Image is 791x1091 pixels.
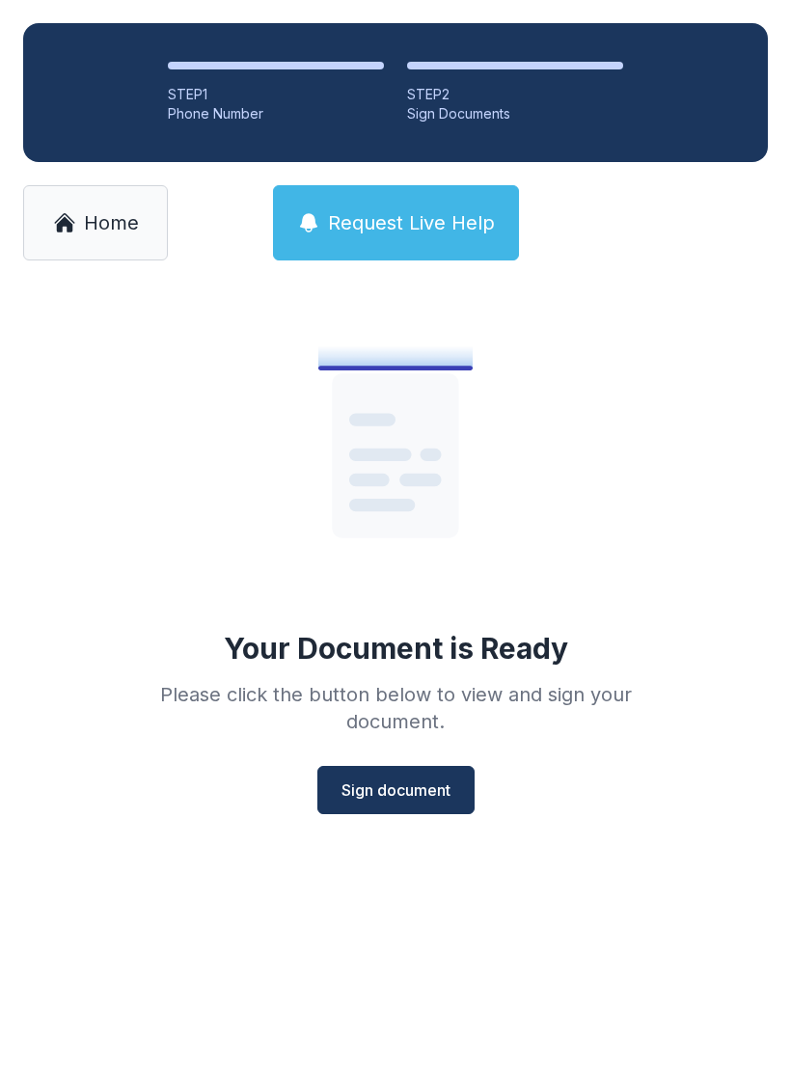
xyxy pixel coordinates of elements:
span: Home [84,209,139,236]
span: Sign document [341,778,450,802]
div: Your Document is Ready [224,631,568,666]
div: Please click the button below to view and sign your document. [118,681,673,735]
div: STEP 2 [407,85,623,104]
div: Sign Documents [407,104,623,123]
div: Phone Number [168,104,384,123]
span: Request Live Help [328,209,495,236]
div: STEP 1 [168,85,384,104]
